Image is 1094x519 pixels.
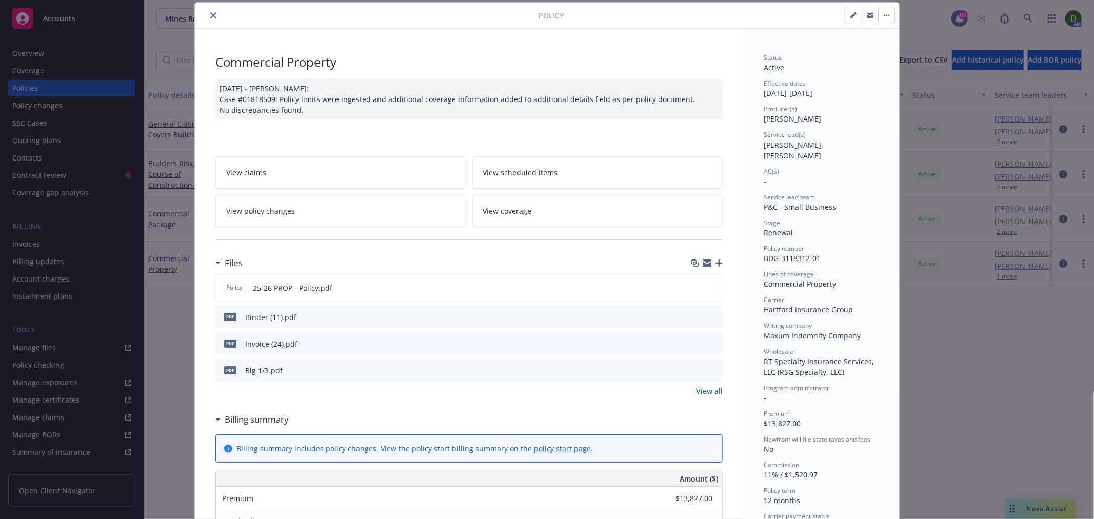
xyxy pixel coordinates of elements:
span: No [764,444,773,454]
button: download file [693,338,701,349]
div: Billing summary includes policy changes. View the policy start billing summary on the . [236,443,593,454]
div: Billing summary [215,413,289,426]
span: Stage [764,218,780,227]
div: Blg 1/3.pdf [245,365,283,376]
span: Maxum Indemnity Company [764,331,861,341]
a: View all [696,386,723,396]
span: BDG-3118312-01 [764,253,821,263]
span: Status [764,53,782,62]
span: Service lead team [764,193,815,202]
span: 12 months [764,495,800,505]
span: Producer(s) [764,105,797,113]
span: Writing company [764,321,812,330]
span: Carrier [764,295,784,304]
span: Lines of coverage [764,270,814,278]
span: Commission [764,461,799,469]
span: View claims [226,167,266,178]
button: preview file [709,283,718,293]
span: pdf [224,313,236,321]
span: - [764,176,766,186]
span: pdf [224,366,236,374]
span: 11% / $1,520.97 [764,470,818,480]
span: Policy [539,10,564,21]
span: Renewal [764,228,793,237]
button: preview file [709,338,719,349]
div: Commercial Property [215,53,723,71]
h3: Billing summary [225,413,289,426]
a: policy start page [534,444,591,453]
button: download file [693,312,701,323]
button: preview file [709,365,719,376]
span: Policy number [764,244,804,253]
span: View policy changes [226,206,295,216]
div: [DATE] - [DATE] [764,79,879,98]
button: download file [692,283,701,293]
span: $13,827.00 [764,418,801,428]
span: Premium [764,409,790,418]
span: Program administrator [764,384,829,392]
span: pdf [224,340,236,347]
button: close [207,9,220,22]
input: 0.00 [652,491,719,506]
span: P&C - Small Business [764,202,836,212]
span: View coverage [483,206,532,216]
a: View policy changes [215,195,466,227]
a: View scheduled items [472,156,723,189]
a: View coverage [472,195,723,227]
span: Newfront will file state taxes and fees [764,435,870,444]
button: preview file [709,312,719,323]
span: Premium [222,493,253,503]
span: - [764,393,766,403]
div: [DATE] - [PERSON_NAME]: Case #01818509: Policy limits were ingested and additional coverage infor... [215,79,723,119]
span: [PERSON_NAME] [764,114,821,124]
span: Amount ($) [680,473,718,484]
span: Effective dates [764,79,806,88]
span: View scheduled items [483,167,558,178]
div: Invoice (24).pdf [245,338,297,349]
span: 25-26 PROP - Policy.pdf [253,283,332,293]
a: View claims [215,156,466,189]
span: Policy [224,283,245,292]
span: [PERSON_NAME], [PERSON_NAME] [764,140,825,161]
span: Active [764,63,784,72]
span: Policy term [764,486,795,495]
span: Hartford Insurance Group [764,305,853,314]
button: download file [693,365,701,376]
span: AC(s) [764,167,779,176]
span: Wholesaler [764,347,796,356]
div: Files [215,256,243,270]
div: Binder (11).pdf [245,312,296,323]
span: Service lead(s) [764,130,806,139]
div: Commercial Property [764,278,879,289]
span: RT Specialty Insurance Services, LLC (RSG Specialty, LLC) [764,356,876,377]
h3: Files [225,256,243,270]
